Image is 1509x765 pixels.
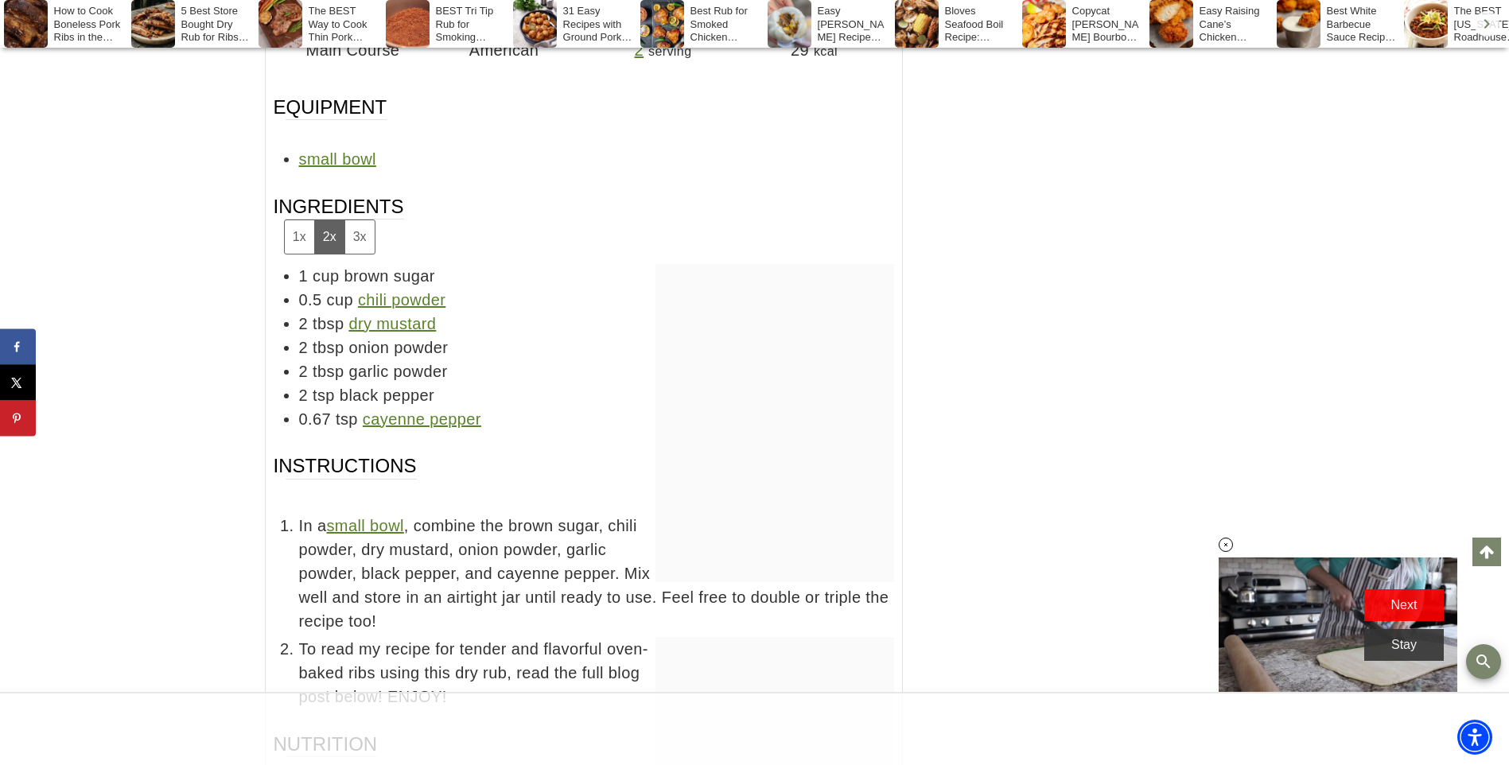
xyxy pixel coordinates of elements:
span: 29 [791,41,809,59]
span: brown sugar [344,267,434,285]
button: Adjust servings by 1x [285,220,314,253]
span: stay [1391,638,1417,651]
span: 0.5 [299,291,322,309]
span: serving [648,45,691,58]
span: onion powder [348,339,448,356]
span: tbsp [313,363,344,380]
span: kcal [814,45,838,58]
span: tbsp [313,315,344,332]
span: tbsp [313,339,344,356]
span: 2 [299,315,309,332]
span: 2 [299,386,309,404]
iframe: Advertisement [655,264,894,463]
iframe: Advertisement [465,693,1044,765]
a: small bowl [299,150,376,168]
iframe: Advertisement [982,80,1221,278]
div: Accessibility Menu [1457,720,1492,755]
span: 0.67 [299,410,332,428]
span: In a , combine the brown sugar, chili powder, dry mustard, onion powder, garlic powder, black pep... [299,514,894,633]
span: garlic powder [348,363,447,380]
a: chili powder [358,291,445,309]
a: Scroll to top [1472,538,1501,566]
span: Instructions [274,453,417,503]
button: Adjust servings by 2x [314,220,344,253]
span: tsp [336,410,358,428]
span: tsp [313,386,335,404]
a: Adjust recipe servings [635,41,644,59]
a: cayenne pepper [363,410,481,428]
span: cup [313,267,339,285]
span: Equipment [274,95,387,120]
button: Adjust servings by 3x [344,220,375,253]
span: 2 [299,363,309,380]
span: 2 [299,339,309,356]
span: next [1391,598,1418,612]
span: To read my recipe for tender and flavorful oven-baked ribs using this dry rub, read the full blog... [299,637,894,709]
a: dry mustard [348,315,436,332]
span: cup [326,291,352,309]
a: small bowl [326,517,403,534]
span: 1 [299,267,309,285]
span: black pepper [340,386,434,404]
span: Ingredients [274,194,404,254]
span: American [429,38,580,62]
span: Main Course [278,38,429,62]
